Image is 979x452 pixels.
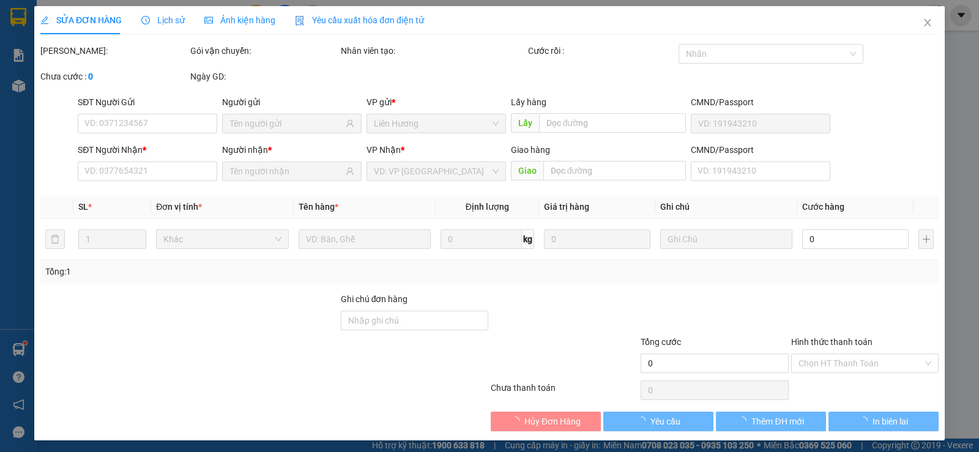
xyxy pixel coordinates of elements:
span: In biên lai [873,415,908,428]
input: Dọc đường [543,161,687,180]
span: user [346,167,354,176]
span: Ảnh kiện hàng [204,15,275,25]
div: CMND/Passport [691,143,830,157]
div: Người nhận [222,143,362,157]
span: clock-circle [141,16,150,24]
img: icon [295,16,305,26]
span: Yêu cầu xuất hóa đơn điện tử [295,15,424,25]
div: Cước rồi : [528,44,676,57]
span: loading [511,417,524,425]
span: Yêu cầu [650,415,680,428]
span: Giao hàng [511,145,550,155]
span: kg [522,229,534,249]
div: Chưa thanh toán [489,381,639,402]
span: loading [859,417,873,425]
span: Khác [163,230,281,248]
span: Lấy [511,113,539,133]
div: Chưa cước : [40,70,188,83]
span: Định lượng [466,202,509,212]
span: Tổng cước [641,337,681,347]
div: [PERSON_NAME]: [40,44,188,57]
button: In biên lai [828,412,939,431]
button: delete [45,229,65,249]
div: Nhân viên tạo: [341,44,526,57]
label: Ghi chú đơn hàng [341,294,408,304]
div: Ngày GD: [190,70,338,83]
span: Lịch sử [141,15,185,25]
span: Hủy Đơn Hàng [524,415,581,428]
div: SĐT Người Nhận [78,143,217,157]
span: Liên Hương [374,114,499,133]
th: Ghi chú [655,195,797,219]
input: 0 [544,229,650,249]
span: Lấy hàng [511,97,546,107]
div: CMND/Passport [691,95,830,109]
span: Thêm ĐH mới [751,415,803,428]
span: SL [78,202,88,212]
div: Gói vận chuyển: [190,44,338,57]
button: Close [910,6,945,40]
div: Tổng: 1 [45,265,379,278]
input: VD: Bàn, Ghế [299,229,431,249]
span: Đơn vị tính [156,202,202,212]
span: Giao [511,161,543,180]
span: Tên hàng [299,202,338,212]
span: picture [204,16,213,24]
span: close [923,18,932,28]
div: VP gửi [367,95,506,109]
span: SỬA ĐƠN HÀNG [40,15,122,25]
span: VP Nhận [367,145,401,155]
input: Tên người gửi [229,117,343,130]
span: edit [40,16,49,24]
button: Thêm ĐH mới [716,412,826,431]
input: Dọc đường [539,113,687,133]
span: user [346,119,354,128]
button: Hủy Đơn Hàng [491,412,601,431]
input: Ghi chú đơn hàng [341,311,488,330]
span: loading [738,417,751,425]
input: Tên người nhận [229,165,343,178]
span: loading [637,417,650,425]
input: VD: 191943210 [691,114,830,133]
button: Yêu cầu [603,412,713,431]
input: Ghi Chú [660,229,792,249]
span: Giá trị hàng [544,202,589,212]
div: SĐT Người Gửi [78,95,217,109]
label: Hình thức thanh toán [791,337,873,347]
button: plus [918,229,934,249]
div: Người gửi [222,95,362,109]
span: Cước hàng [802,202,844,212]
b: 0 [88,72,93,81]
